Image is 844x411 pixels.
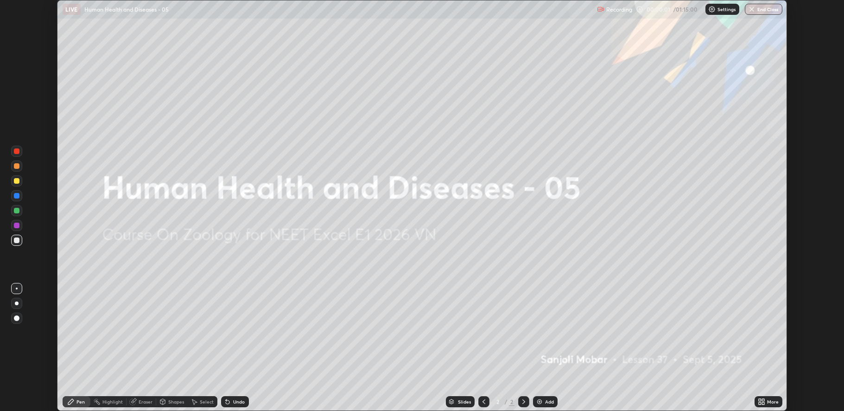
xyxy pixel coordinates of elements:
div: Pen [76,399,85,404]
p: LIVE [65,6,78,13]
div: 2 [509,398,514,406]
div: Eraser [139,399,152,404]
div: / [504,399,507,405]
div: Undo [233,399,245,404]
div: Shapes [168,399,184,404]
img: end-class-cross [748,6,755,13]
p: Human Health and Diseases - 05 [84,6,169,13]
button: End Class [745,4,782,15]
p: Recording [606,6,632,13]
div: Highlight [102,399,123,404]
div: Add [545,399,554,404]
p: Settings [717,7,736,12]
div: More [767,399,779,404]
img: recording.375f2c34.svg [597,6,604,13]
div: Select [200,399,214,404]
div: Slides [458,399,471,404]
div: 2 [493,399,502,405]
img: class-settings-icons [708,6,716,13]
img: add-slide-button [536,398,543,405]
